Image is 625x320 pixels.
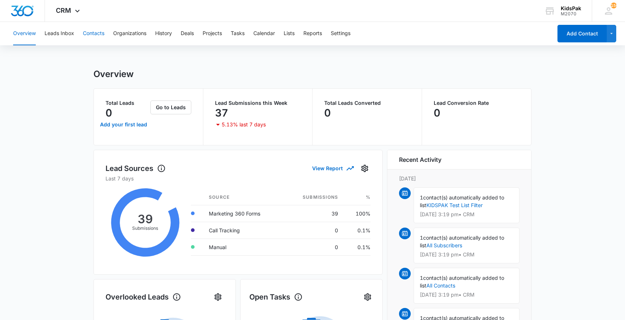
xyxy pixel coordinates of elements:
button: Contacts [83,22,104,45]
button: Projects [203,22,222,45]
td: 0 [284,239,344,255]
button: Settings [331,22,350,45]
td: 0.1% [344,239,371,255]
td: Call Tracking [203,222,284,239]
td: 100% [344,205,371,222]
p: [DATE] 3:19 pm • CRM [420,252,513,257]
td: 0 [284,222,344,239]
p: Total Leads Converted [324,100,410,106]
button: History [155,22,172,45]
div: account id [561,11,581,16]
h6: Recent Activity [399,155,441,164]
th: Source [203,190,284,205]
button: Settings [362,291,373,303]
h1: Open Tasks [249,292,303,302]
span: CRM [56,7,71,14]
button: Calendar [253,22,275,45]
p: [DATE] 3:19 pm • CRM [420,292,513,297]
p: 0 [434,107,440,119]
p: Last 7 days [106,175,371,182]
p: [DATE] [399,175,519,182]
p: 0 [324,107,331,119]
button: Go to Leads [150,100,191,114]
p: Lead Submissions this Week [215,100,301,106]
h1: Overview [93,69,134,80]
button: Overview [13,22,36,45]
button: Tasks [231,22,245,45]
td: 0.1% [344,222,371,239]
span: 1 [420,235,423,241]
span: contact(s) automatically added to list [420,194,504,208]
p: Lead Conversion Rate [434,100,520,106]
th: Submissions [284,190,344,205]
a: All Subscribers [426,242,462,248]
span: contact(s) automatically added to list [420,235,504,248]
div: account name [561,5,581,11]
button: View Report [312,162,353,175]
div: notifications count [611,3,617,8]
button: Lists [284,22,295,45]
p: 5.13% last 7 days [222,122,266,127]
button: Add Contact [557,25,607,42]
a: All Contacts [426,282,455,289]
button: Deals [181,22,194,45]
p: [DATE] 3:19 pm • CRM [420,212,513,217]
p: 0 [106,107,112,119]
td: Marketing 360 Forms [203,205,284,222]
button: Leads Inbox [45,22,74,45]
button: Reports [303,22,322,45]
button: Organizations [113,22,146,45]
a: Go to Leads [150,104,191,110]
th: % [344,190,371,205]
span: 1 [420,194,423,201]
h1: Lead Sources [106,163,166,174]
span: 1 [420,275,423,281]
p: Total Leads [106,100,149,106]
a: Add your first lead [98,116,149,133]
button: Settings [212,291,224,303]
a: KIDSPAK Test List Filter [426,202,483,208]
span: 150 [611,3,617,8]
h1: Overlooked Leads [106,292,181,302]
p: 37 [215,107,228,119]
span: contact(s) automatically added to list [420,275,504,289]
td: Manual [203,239,284,255]
button: Settings [359,163,371,174]
td: 39 [284,205,344,222]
